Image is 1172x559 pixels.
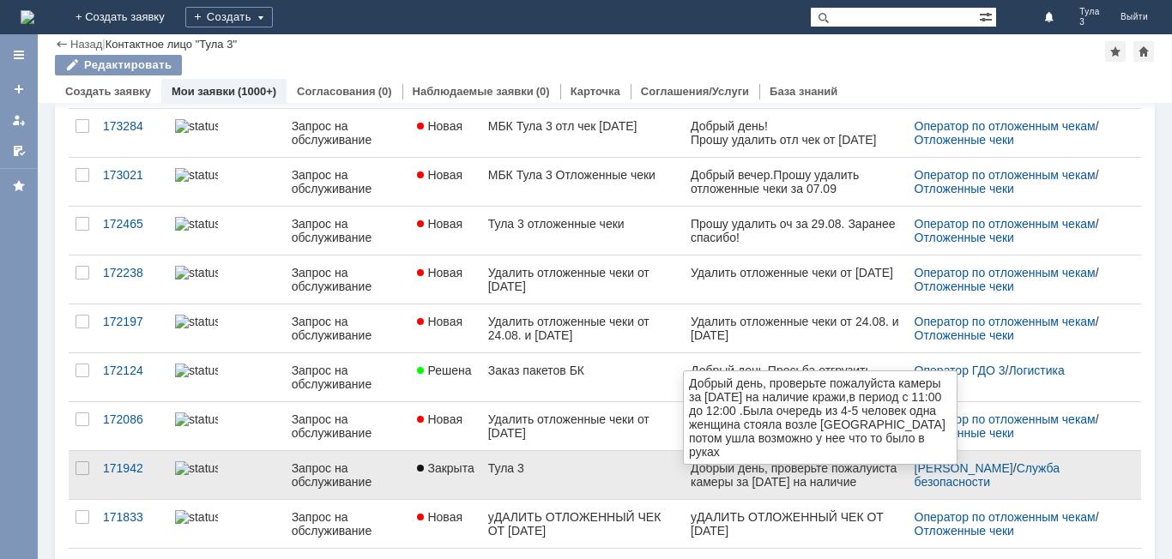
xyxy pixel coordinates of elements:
[417,119,462,133] span: Новая
[5,75,33,103] a: Создать заявку
[417,217,462,231] span: Новая
[175,315,218,328] img: statusbar-0 (1).png
[168,451,285,499] a: statusbar-100 (1).png
[536,85,550,98] div: (0)
[5,106,33,134] a: Мои заявки
[168,500,285,548] a: statusbar-0 (1).png
[285,304,411,352] a: Запрос на обслуживание
[915,182,1014,195] a: Отложенные чеки
[96,109,168,157] a: 173284
[417,168,462,182] span: Новая
[96,255,168,304] a: 172238
[915,266,1096,279] a: Оператор по отложенным чекам
[689,376,946,459] div: Добрый день, проверьте пожалуйста камеры за [DATE] на наличие кражи,в период c 11:00 до 12:00 .Бы...
[915,119,1096,133] a: Оператор по отложенным чекам
[417,510,462,524] span: Новая
[168,304,285,352] a: statusbar-0 (1).png
[410,304,480,352] a: Новая
[915,231,1014,244] a: Отложенные чеки
[915,426,1014,440] a: Отложенные чеки
[285,500,411,548] a: Запрос на обслуживание
[378,85,392,98] div: (0)
[915,510,1121,538] div: /
[915,217,1121,244] div: /
[1079,17,1100,27] span: 3
[96,207,168,255] a: 172465
[292,217,404,244] div: Запрос на обслуживание
[915,315,1096,328] a: Оператор по отложенным чекам
[488,510,678,538] div: уДАЛИТЬ ОТЛОЖЕННЫЙ ЧЕК ОТ [DATE]
[915,524,1014,538] a: Отложенные чеки
[1008,364,1064,377] a: Логистика
[285,353,411,401] a: Запрос на обслуживание
[175,168,218,182] img: statusbar-100 (1).png
[185,7,273,27] div: Создать
[65,85,151,98] a: Создать заявку
[168,353,285,401] a: statusbar-100 (1).png
[96,353,168,401] a: 172124
[915,168,1121,195] div: /
[103,119,161,133] div: 173284
[175,266,218,279] img: statusbar-0 (1).png
[915,328,1014,342] a: Отложенные чеки
[292,168,404,195] div: Запрос на обслуживание
[175,364,218,377] img: statusbar-100 (1).png
[481,207,685,255] a: Тула 3 отложенные чеки
[481,109,685,157] a: МБК Тула 3 отл чек [DATE]
[915,168,1096,182] a: Оператор по отложенным чекам
[488,168,678,182] div: МБК Тула 3 Отложенные чеки
[481,304,685,352] a: Удалить отложенные чеки от 24.08. и [DATE]
[488,266,678,293] div: Удалить отложенные чеки от [DATE]
[410,451,480,499] a: Закрыта
[175,510,218,524] img: statusbar-0 (1).png
[168,158,285,206] a: statusbar-100 (1).png
[96,500,168,548] a: 171833
[417,364,471,377] span: Решена
[410,207,480,255] a: Новая
[488,315,678,342] div: Удалить отложенные чеки от 24.08. и [DATE]
[175,217,218,231] img: statusbar-100 (1).png
[96,304,168,352] a: 172197
[103,217,161,231] div: 172465
[285,402,411,450] a: Запрос на обслуживание
[915,364,1121,377] div: /
[103,315,161,328] div: 172197
[915,412,1096,426] a: Оператор по отложенным чекам
[915,461,1063,489] a: Служба безопасности
[413,85,534,98] a: Наблюдаемые заявки
[481,451,685,499] a: Тула 3
[292,266,404,293] div: Запрос на обслуживание
[417,412,462,426] span: Новая
[292,412,404,440] div: Запрос на обслуживание
[96,402,168,450] a: 172086
[488,119,678,133] div: МБК Тула 3 отл чек [DATE]
[488,364,678,377] div: Заказ пакетов БК
[21,10,34,24] a: Перейти на домашнюю страницу
[285,158,411,206] a: Запрос на обслуживание
[410,255,480,304] a: Новая
[641,85,749,98] a: Соглашения/Услуги
[417,266,462,279] span: Новая
[417,461,474,475] span: Закрыта
[1079,7,1100,17] span: Тула
[1133,41,1154,62] div: Сделать домашней страницей
[96,158,168,206] a: 173021
[292,364,404,391] div: Запрос на обслуживание
[103,364,161,377] div: 172124
[488,461,678,475] div: Тула 3
[915,266,1121,293] div: /
[172,85,235,98] a: Мои заявки
[103,461,161,475] div: 171942
[102,37,105,50] div: |
[481,402,685,450] a: Удалить отложенные чеки от [DATE]
[103,266,161,279] div: 172238
[175,461,218,475] img: statusbar-100 (1).png
[168,402,285,450] a: statusbar-0 (1).png
[979,8,996,24] span: Расширенный поиск
[70,38,102,51] a: Назад
[915,119,1121,147] div: /
[417,315,462,328] span: Новая
[96,451,168,499] a: 171942
[285,255,411,304] a: Запрос на обслуживание
[285,451,411,499] a: Запрос на обслуживание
